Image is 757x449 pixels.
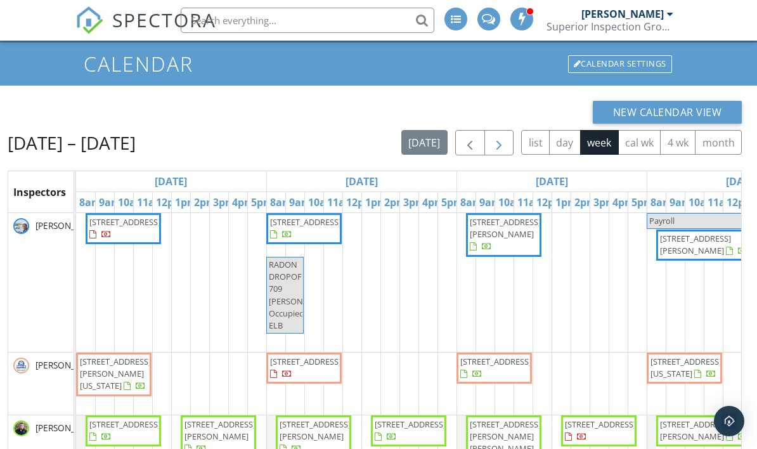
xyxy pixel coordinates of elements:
span: [PERSON_NAME] [33,422,105,434]
a: 5pm [438,192,467,212]
a: 1pm [172,192,200,212]
button: month [695,130,742,155]
img: img_2632.jpg [13,420,29,436]
button: 4 wk [660,130,696,155]
a: 10am [305,192,339,212]
a: 5pm [248,192,276,212]
a: Go to September 29, 2025 [152,171,190,192]
a: 9am [96,192,124,212]
span: [STREET_ADDRESS] [565,419,636,430]
a: Go to September 30, 2025 [342,171,381,192]
span: [STREET_ADDRESS][PERSON_NAME] [660,233,731,256]
button: week [580,130,619,155]
button: [DATE] [401,130,448,155]
h1: Calendar [84,53,673,75]
button: day [549,130,581,155]
span: [STREET_ADDRESS] [460,356,531,367]
span: Payroll [649,215,675,226]
div: Open Intercom Messenger [714,406,744,436]
span: [PERSON_NAME] [33,359,105,372]
a: 9am [476,192,505,212]
a: 8am [76,192,105,212]
a: 4pm [609,192,638,212]
span: [STREET_ADDRESS] [270,216,341,228]
a: 11am [514,192,548,212]
button: Previous [455,130,485,156]
a: 1pm [362,192,391,212]
span: [STREET_ADDRESS][PERSON_NAME] [184,419,256,442]
a: 10am [115,192,149,212]
a: 11am [134,192,168,212]
a: 3pm [590,192,619,212]
a: 12pm [153,192,187,212]
button: cal wk [618,130,661,155]
img: superiorinspectiongrouplogo.jpg [13,358,29,374]
span: [STREET_ADDRESS][PERSON_NAME] [660,419,731,442]
span: Inspectors [13,185,66,199]
span: [STREET_ADDRESS][PERSON_NAME][US_STATE] [80,356,151,391]
span: [STREET_ADDRESS] [89,419,160,430]
a: 9am [286,192,314,212]
a: 9am [666,192,695,212]
a: 2pm [191,192,219,212]
a: 8am [647,192,676,212]
a: 10am [685,192,720,212]
div: Superior Inspection Group [547,20,673,33]
button: Next [484,130,514,156]
div: Calendar Settings [568,55,672,73]
a: 11am [704,192,739,212]
span: SPECTORA [112,6,216,33]
a: Calendar Settings [567,54,673,74]
a: 2pm [381,192,410,212]
a: 4pm [229,192,257,212]
span: [STREET_ADDRESS][PERSON_NAME] [470,216,541,240]
span: [STREET_ADDRESS][US_STATE] [650,356,721,379]
a: 8am [267,192,295,212]
span: [STREET_ADDRESS] [375,419,446,430]
a: 12pm [533,192,567,212]
input: Search everything... [181,8,434,33]
a: Go to October 1, 2025 [533,171,571,192]
a: 11am [324,192,358,212]
a: 4pm [419,192,448,212]
a: 5pm [628,192,657,212]
span: [PERSON_NAME] [33,219,105,232]
div: [PERSON_NAME] [581,8,664,20]
a: 12pm [343,192,377,212]
a: 1pm [552,192,581,212]
button: list [521,130,550,155]
span: [STREET_ADDRESS] [270,356,341,367]
a: 3pm [210,192,238,212]
span: [STREET_ADDRESS][PERSON_NAME] [280,419,351,442]
a: 2pm [571,192,600,212]
a: 10am [495,192,529,212]
img: The Best Home Inspection Software - Spectora [75,6,103,34]
img: img_3093.jpg [13,218,29,234]
a: 3pm [400,192,429,212]
h2: [DATE] – [DATE] [8,130,136,155]
a: SPECTORA [75,17,216,44]
button: New Calendar View [593,101,742,124]
span: [STREET_ADDRESS] [89,216,160,228]
span: RADON DROPOFF 709 [PERSON_NAME], Occupied, ELB [269,259,335,331]
a: 8am [457,192,486,212]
